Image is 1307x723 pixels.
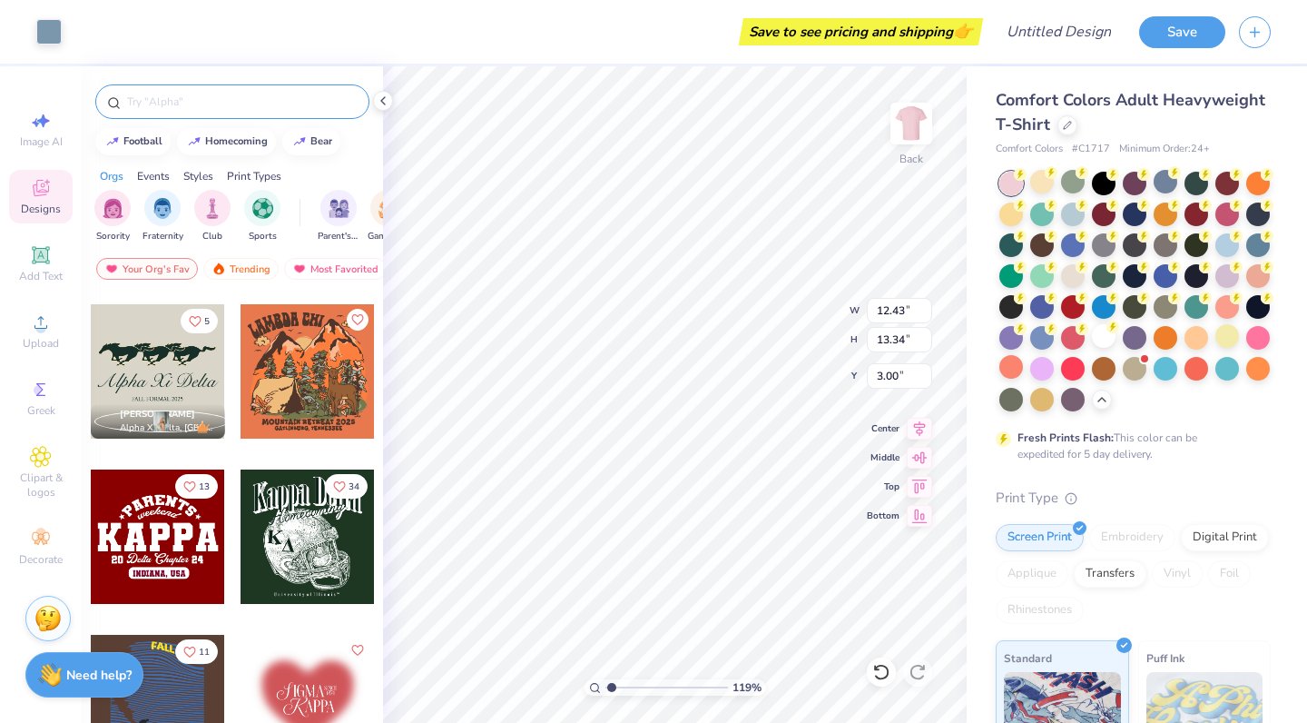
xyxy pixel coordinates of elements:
[142,190,183,243] button: filter button
[66,667,132,684] strong: Need help?
[318,190,359,243] div: filter for Parent's Weekend
[1004,649,1052,668] span: Standard
[310,136,332,146] div: bear
[21,202,61,216] span: Designs
[199,648,210,657] span: 11
[104,262,119,275] img: most_fav.gif
[202,230,222,243] span: Club
[175,474,218,499] button: Like
[19,269,63,283] span: Add Text
[347,639,369,661] button: Like
[318,230,359,243] span: Parent's Weekend
[292,262,307,275] img: most_fav.gif
[194,190,231,243] div: filter for Club
[203,258,279,280] div: Trending
[244,190,280,243] div: filter for Sports
[743,18,978,45] div: Save to see pricing and shipping
[19,552,63,567] span: Decorate
[9,470,73,500] span: Clipart & logos
[105,136,120,147] img: trend_line.gif
[27,403,55,418] span: Greek
[292,136,307,147] img: trend_line.gif
[992,14,1125,50] input: Untitled Design
[284,258,387,280] div: Most Favorited
[867,451,899,464] span: Middle
[100,168,123,184] div: Orgs
[953,20,973,42] span: 👉
[20,134,63,149] span: Image AI
[1119,142,1210,157] span: Minimum Order: 24 +
[325,474,368,499] button: Like
[318,190,359,243] button: filter button
[194,190,231,243] button: filter button
[347,309,369,331] button: Like
[996,89,1265,135] span: Comfort Colors Adult Heavyweight T-Shirt
[204,317,210,326] span: 5
[175,639,218,664] button: Like
[996,524,1084,551] div: Screen Print
[1208,560,1251,588] div: Foil
[183,168,213,184] div: Styles
[368,190,409,243] button: filter button
[125,93,358,111] input: Try "Alpha"
[1152,560,1203,588] div: Vinyl
[996,488,1271,509] div: Print Type
[123,136,162,146] div: football
[867,480,899,493] span: Top
[227,168,281,184] div: Print Types
[252,198,273,219] img: Sports Image
[1146,649,1184,668] span: Puff Ink
[996,597,1084,624] div: Rhinestones
[177,128,276,155] button: homecoming
[181,309,218,333] button: Like
[1074,560,1146,588] div: Transfers
[329,198,349,219] img: Parent's Weekend Image
[732,679,762,696] span: 119 %
[1181,524,1269,551] div: Digital Print
[368,190,409,243] div: filter for Game Day
[378,198,399,219] img: Game Day Image
[1072,142,1110,157] span: # C1717
[893,105,929,142] img: Back
[142,230,183,243] span: Fraternity
[23,336,59,351] span: Upload
[94,190,131,243] button: filter button
[867,510,899,522] span: Bottom
[142,190,183,243] div: filter for Fraternity
[867,422,899,435] span: Center
[996,142,1063,157] span: Comfort Colors
[368,230,409,243] span: Game Day
[996,560,1068,588] div: Applique
[187,136,201,147] img: trend_line.gif
[211,262,226,275] img: trending.gif
[95,128,171,155] button: football
[103,198,123,219] img: Sorority Image
[249,230,277,243] span: Sports
[137,168,170,184] div: Events
[199,482,210,491] span: 13
[120,408,195,421] span: [PERSON_NAME]
[1089,524,1175,551] div: Embroidery
[205,136,268,146] div: homecoming
[152,198,172,219] img: Fraternity Image
[244,190,280,243] button: filter button
[120,421,218,435] span: Alpha Xi Delta, [GEOGRAPHIC_DATA][US_STATE]
[94,190,131,243] div: filter for Sorority
[1017,430,1241,462] div: This color can be expedited for 5 day delivery.
[1139,16,1225,48] button: Save
[282,128,340,155] button: bear
[899,151,923,167] div: Back
[349,482,359,491] span: 34
[96,258,198,280] div: Your Org's Fav
[202,198,222,219] img: Club Image
[1017,431,1114,445] strong: Fresh Prints Flash:
[96,230,130,243] span: Sorority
